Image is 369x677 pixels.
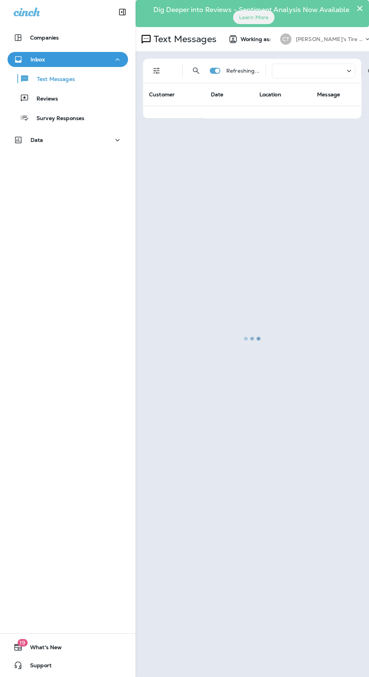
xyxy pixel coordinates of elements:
[30,35,59,41] p: Companies
[30,56,45,62] p: Inbox
[23,644,62,653] span: What's New
[8,640,128,655] button: 19What's New
[29,76,75,83] p: Text Messages
[23,662,52,671] span: Support
[30,137,43,143] p: Data
[8,658,128,673] button: Support
[112,5,133,20] button: Collapse Sidebar
[8,90,128,106] button: Reviews
[8,52,128,67] button: Inbox
[8,30,128,45] button: Companies
[29,115,84,122] p: Survey Responses
[8,132,128,148] button: Data
[8,110,128,126] button: Survey Responses
[29,96,58,103] p: Reviews
[8,71,128,87] button: Text Messages
[17,639,27,647] span: 19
